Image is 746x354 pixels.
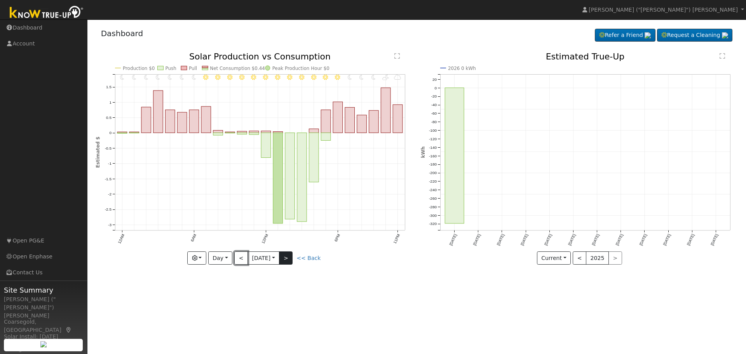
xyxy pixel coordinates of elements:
[177,112,187,133] rect: onclick=""
[4,295,83,320] div: [PERSON_NAME] ("[PERSON_NAME]") [PERSON_NAME]
[586,251,609,265] button: 2025
[105,146,112,150] text: -0.5
[210,66,265,71] text: Net Consumption $0.44
[105,177,112,181] text: -1.5
[645,32,651,38] img: retrieve
[639,233,648,246] text: [DATE]
[429,137,437,141] text: -120
[448,66,476,71] text: 2026 0 kWh
[472,233,481,246] text: [DATE]
[429,145,437,150] text: -140
[201,106,211,133] rect: onclick=""
[237,133,247,134] rect: onclick=""
[434,86,437,90] text: 0
[4,285,83,295] span: Site Summary
[190,234,197,242] text: 6AM
[261,131,271,133] rect: onclick=""
[117,133,127,134] rect: onclick=""
[165,66,176,71] text: Push
[323,75,328,80] i: 5PM - MostlyClear
[249,131,259,133] rect: onclick=""
[225,132,235,133] rect: onclick=""
[106,85,112,89] text: 1.5
[429,171,437,175] text: -200
[309,129,319,133] rect: onclick=""
[335,75,340,80] i: 6PM - MostlyClear
[359,75,364,80] i: 8PM - MostlyClear
[429,213,437,218] text: -300
[567,233,576,246] text: [DATE]
[347,75,352,80] i: 7PM - MostlyClear
[429,179,437,183] text: -220
[273,133,283,223] rect: onclick=""
[4,339,83,347] div: System Size: 16.40 kW
[394,53,400,59] text: 
[595,29,655,42] a: Refer a Friend
[393,105,403,133] rect: onclick=""
[429,154,437,158] text: -160
[394,75,401,80] i: 11PM - Cloudy
[117,234,125,244] text: 12AM
[6,4,87,22] img: Know True-Up
[261,133,271,158] rect: onclick=""
[309,133,319,182] rect: onclick=""
[275,75,281,80] i: 1PM - Clear
[105,208,112,212] text: -2.5
[287,75,293,80] i: 2PM - Clear
[448,233,457,246] text: [DATE]
[106,115,112,120] text: 0.5
[263,75,268,80] i: 12PM - Clear
[296,255,321,261] a: << Back
[615,233,624,246] text: [DATE]
[261,234,269,244] text: 12PM
[544,233,553,246] text: [DATE]
[153,91,163,133] rect: onclick=""
[249,133,259,135] rect: onclick=""
[272,66,329,71] text: Peak Production Hour $0
[297,133,307,222] rect: onclick=""
[311,75,316,80] i: 4PM - MostlyClear
[189,110,199,133] rect: onclick=""
[657,29,732,42] a: Request a Cleaning
[371,75,376,80] i: 9PM - MostlyClear
[132,75,136,80] i: 1AM - Clear
[496,233,505,246] text: [DATE]
[722,32,728,38] img: retrieve
[431,94,437,99] text: -20
[420,146,426,158] text: kWh
[156,75,160,80] i: 3AM - Clear
[239,75,244,80] i: 10AM - Clear
[189,52,331,61] text: Solar Production vs Consumption
[4,318,83,334] div: Coarsegold, [GEOGRAPHIC_DATA]
[431,120,437,124] text: -80
[382,75,389,80] i: 10PM - PartlyCloudy
[40,341,47,347] img: retrieve
[520,233,529,246] text: [DATE]
[429,128,437,133] text: -100
[4,333,83,341] div: Solar Install: [DATE]
[180,75,184,80] i: 5AM - Clear
[285,133,295,219] rect: onclick=""
[429,188,437,192] text: -240
[108,223,112,227] text: -3
[237,131,247,133] rect: onclick=""
[429,196,437,201] text: -260
[129,132,139,133] rect: onclick=""
[213,133,223,135] rect: onclick=""
[248,251,279,265] button: [DATE]
[279,251,293,265] button: >
[369,110,378,133] rect: onclick=""
[392,234,401,244] text: 11PM
[429,222,437,226] text: -320
[108,162,112,166] text: -1
[273,132,283,133] rect: onclick=""
[123,66,155,71] text: Production $0
[431,103,437,107] text: -40
[573,251,586,265] button: <
[251,75,256,80] i: 11AM - Clear
[321,133,331,141] rect: onclick=""
[165,110,175,133] rect: onclick=""
[299,75,305,80] i: 3PM - MostlyClear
